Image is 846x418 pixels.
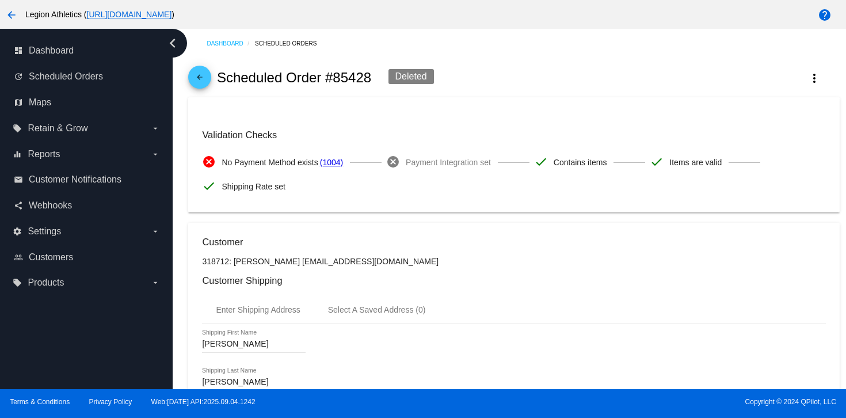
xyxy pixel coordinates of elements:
[386,155,400,169] mat-icon: cancel
[202,340,306,349] input: Shipping First Name
[554,150,607,174] span: Contains items
[207,35,255,52] a: Dashboard
[14,170,160,189] a: email Customer Notifications
[818,8,832,22] mat-icon: help
[193,73,207,87] mat-icon: arrow_back
[151,124,160,133] i: arrow_drop_down
[13,150,22,159] i: equalizer
[28,123,87,134] span: Retain & Grow
[29,45,74,56] span: Dashboard
[222,174,285,199] span: Shipping Rate set
[255,35,327,52] a: Scheduled Orders
[650,155,664,169] mat-icon: check
[14,46,23,55] i: dashboard
[5,8,18,22] mat-icon: arrow_back
[13,227,22,236] i: settings
[14,98,23,107] i: map
[29,71,103,82] span: Scheduled Orders
[14,41,160,60] a: dashboard Dashboard
[202,179,216,193] mat-icon: check
[28,226,61,237] span: Settings
[10,398,70,406] a: Terms & Conditions
[163,34,182,52] i: chevron_left
[29,97,51,108] span: Maps
[89,398,132,406] a: Privacy Policy
[202,130,825,140] h3: Validation Checks
[29,174,121,185] span: Customer Notifications
[29,200,72,211] span: Webhooks
[13,278,22,287] i: local_offer
[151,398,256,406] a: Web:[DATE] API:2025.09.04.1242
[28,278,64,288] span: Products
[222,150,318,174] span: No Payment Method exists
[202,378,306,387] input: Shipping Last Name
[216,305,300,314] div: Enter Shipping Address
[87,10,172,19] a: [URL][DOMAIN_NAME]
[202,237,825,248] h3: Customer
[388,69,434,84] div: Deleted
[14,201,23,210] i: share
[14,93,160,112] a: map Maps
[202,155,216,169] mat-icon: cancel
[13,124,22,133] i: local_offer
[202,257,825,266] p: 318712: [PERSON_NAME] [EMAIL_ADDRESS][DOMAIN_NAME]
[14,248,160,267] a: people_outline Customers
[807,71,821,85] mat-icon: more_vert
[14,175,23,184] i: email
[14,196,160,215] a: share Webhooks
[14,72,23,81] i: update
[669,150,722,174] span: Items are valid
[14,253,23,262] i: people_outline
[25,10,174,19] span: Legion Athletics ( )
[151,278,160,287] i: arrow_drop_down
[328,305,426,314] div: Select A Saved Address (0)
[320,150,343,174] a: (1004)
[28,149,60,159] span: Reports
[14,67,160,86] a: update Scheduled Orders
[29,252,73,263] span: Customers
[151,150,160,159] i: arrow_drop_down
[151,227,160,236] i: arrow_drop_down
[406,150,491,174] span: Payment Integration set
[217,70,371,86] h2: Scheduled Order #85428
[202,275,825,286] h3: Customer Shipping
[433,398,836,406] span: Copyright © 2024 QPilot, LLC
[534,155,548,169] mat-icon: check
